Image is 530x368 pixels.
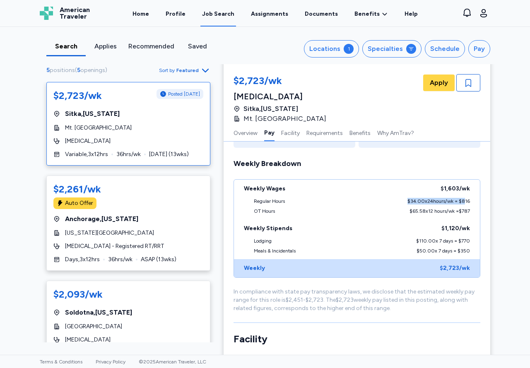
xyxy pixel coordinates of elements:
div: Specialties [368,44,403,54]
div: Meals & Incidentals [254,248,296,254]
span: Anchorage , [US_STATE] [65,214,138,224]
div: $2,723/wk [53,89,102,102]
div: Applies [89,41,122,51]
span: ASAP ( 13 wks) [141,255,176,264]
div: ( ) [46,66,111,75]
span: [GEOGRAPHIC_DATA] [65,322,122,331]
div: OT Hours [254,208,275,214]
a: Privacy Policy [96,359,125,365]
span: [MEDICAL_DATA] [65,336,111,344]
span: 36 hrs/wk [108,255,132,264]
div: Regular Hours [254,198,285,204]
button: Locations1 [304,40,359,58]
span: Sitka , [US_STATE] [243,104,298,114]
span: openings [80,67,105,74]
div: $50.00 x 7 days = $350 [417,248,470,254]
span: Benefits [354,10,380,18]
div: [MEDICAL_DATA] [234,91,331,102]
div: $2,093/wk [53,288,103,301]
div: Pay [474,44,485,54]
div: Saved [181,41,214,51]
span: Days , 3 x 12 hrs [65,255,100,264]
span: Sitka , [US_STATE] [65,109,120,119]
a: Terms & Conditions [40,359,82,365]
div: Schedule [430,44,460,54]
div: $2,723/wk [234,74,331,89]
button: Pay [468,40,490,58]
button: Apply [423,75,455,91]
div: Weekly Wages [244,185,285,193]
span: Soldotna , [US_STATE] [65,308,132,317]
div: $2,261/wk [53,183,101,196]
span: 36 hrs/wk [116,150,141,159]
span: 5 [46,67,50,74]
button: Schedule [425,40,465,58]
button: Overview [234,124,258,141]
div: $1,603 /wk [441,185,470,193]
div: Job Search [202,10,234,18]
div: Recommended [128,41,174,51]
div: Search [50,41,82,51]
span: [MEDICAL_DATA] - Registered RT/RRT [65,242,164,250]
span: Sort by [159,67,175,74]
span: American Traveler [60,7,90,20]
a: Job Search [200,1,236,26]
div: $110.00 x 7 days = $770 [416,238,470,244]
img: Logo [40,7,53,20]
span: Mt. [GEOGRAPHIC_DATA] [243,114,326,124]
div: Locations [309,44,340,54]
span: Apply [430,78,448,88]
div: Auto Offer [65,199,93,207]
div: In compliance with state pay transparency laws, we disclose that the estimated weekly pay range f... [234,288,480,313]
span: [US_STATE][GEOGRAPHIC_DATA] [65,229,154,237]
span: © 2025 American Traveler, LLC [139,359,206,365]
div: $34.00 x 24 hours/wk = $816 [407,198,470,204]
button: Requirements [306,124,343,141]
button: Pay [264,124,275,141]
span: Posted [DATE] [168,91,200,97]
div: Weekly Stipends [244,224,292,233]
span: positions [50,67,75,74]
button: Sort byFeatured [159,65,210,75]
div: Facility [234,332,480,346]
div: $1,120 /wk [441,224,470,233]
div: 1 [344,44,354,54]
span: [DATE] ( 13 wks) [149,150,189,159]
button: Benefits [349,124,371,141]
div: Lodging [254,238,272,244]
button: Specialties [362,40,422,58]
div: $2,723 /wk [440,264,470,272]
div: Weekly Breakdown [234,158,480,169]
span: 5 [77,67,80,74]
span: Mt. [GEOGRAPHIC_DATA] [65,124,132,132]
div: Weekly [244,264,265,272]
span: Variable , 3 x 12 hrs [65,150,108,159]
button: Facility [281,124,300,141]
a: Benefits [354,10,388,18]
span: Featured [176,67,199,74]
button: Why AmTrav? [377,124,414,141]
div: $65.58 x 12 hours/wk = $787 [410,208,470,214]
span: [MEDICAL_DATA] [65,137,111,145]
